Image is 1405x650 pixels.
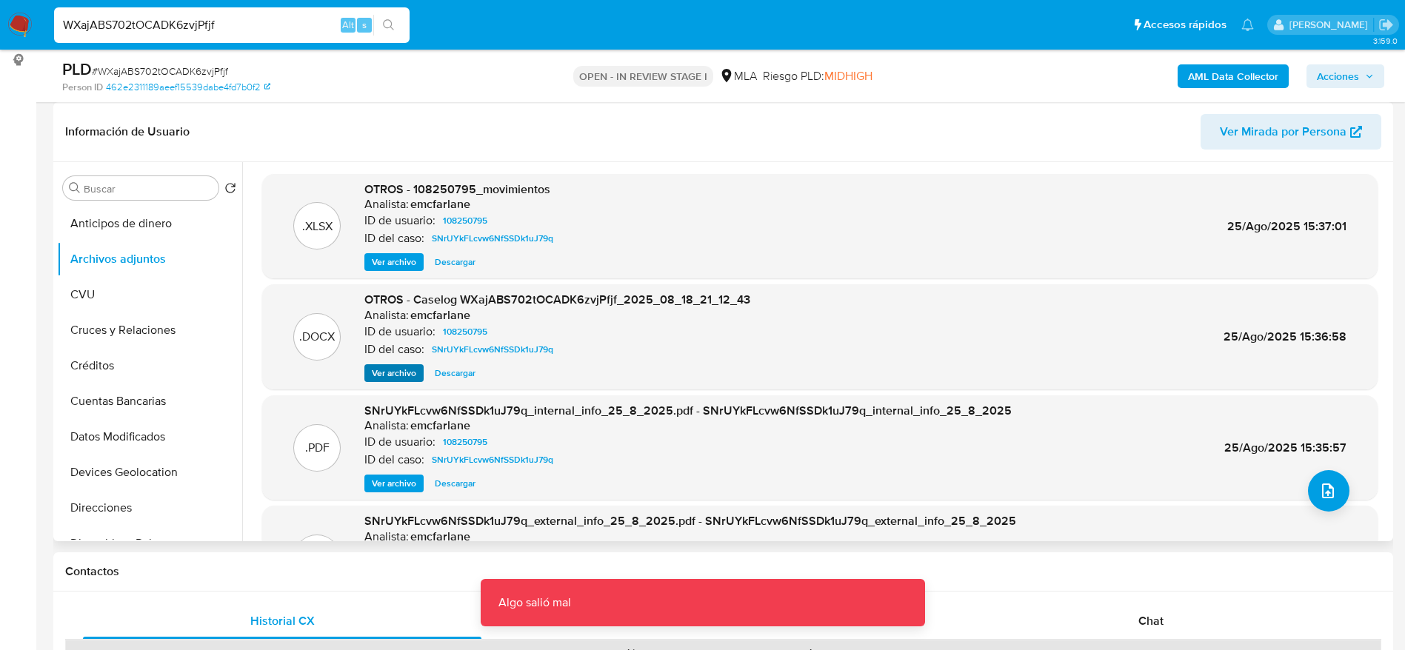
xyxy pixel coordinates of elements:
span: Accesos rápidos [1144,17,1227,33]
span: SNrUYkFLcvw6NfSSDk1uJ79q [432,229,553,247]
button: AML Data Collector [1178,64,1289,88]
input: Buscar [84,182,213,195]
button: Acciones [1306,64,1384,88]
b: AML Data Collector [1188,64,1278,88]
button: Créditos [57,348,242,383]
p: ID de usuario: [364,324,435,339]
button: Descargar [427,475,483,492]
p: Analista: [364,308,409,323]
button: Ver Mirada por Persona [1201,114,1381,150]
h6: emcfarlane [410,197,470,212]
button: Volver al orden por defecto [224,182,236,198]
input: Buscar usuario o caso... [54,16,410,35]
b: Person ID [62,81,103,94]
a: Notificaciones [1241,19,1254,31]
span: Historial CX [250,612,315,629]
p: .XLSX [302,218,333,235]
p: Analista: [364,529,409,544]
span: SNrUYkFLcvw6NfSSDk1uJ79q [432,451,553,469]
span: Alt [342,18,354,32]
p: ID del caso: [364,231,424,246]
p: OPEN - IN REVIEW STAGE I [573,66,713,87]
span: Chat [1138,612,1164,629]
span: Riesgo PLD: [763,68,872,84]
span: OTROS - Caselog WXajABS702tOCADK6zvjPfjf_2025_08_18_21_12_43 [364,291,750,308]
span: s [362,18,367,32]
span: Ver archivo [372,476,416,491]
p: ID de usuario: [364,213,435,228]
p: .DOCX [299,329,335,345]
h1: Contactos [65,564,1381,579]
b: PLD [62,57,92,81]
button: Ver archivo [364,364,424,382]
a: 462e2311189aeef15539dabe4fd7b0f2 [106,81,270,94]
p: .PDF [305,440,330,456]
p: ID del caso: [364,342,424,357]
h1: Información de Usuario [65,124,190,139]
a: 108250795 [437,212,493,229]
span: Descargar [435,255,475,269]
a: Salir [1378,17,1394,33]
span: Descargar [435,366,475,381]
a: 108250795 [437,433,493,451]
span: Ver Mirada por Persona [1220,114,1346,150]
span: 3.159.0 [1373,35,1398,47]
span: 25/Ago/2025 15:35:57 [1224,439,1346,456]
p: Analista: [364,418,409,433]
span: 108250795 [443,433,487,451]
button: Datos Modificados [57,419,242,455]
span: 108250795 [443,323,487,341]
button: Descargar [427,364,483,382]
span: Ver archivo [372,366,416,381]
p: ID de usuario: [364,435,435,449]
span: # WXajABS702tOCADK6zvjPfjf [92,64,228,78]
span: Ver archivo [372,255,416,269]
span: 25/Ago/2025 15:37:01 [1227,218,1346,235]
button: Ver archivo [364,475,424,492]
button: Cruces y Relaciones [57,312,242,348]
button: upload-file [1308,470,1349,512]
span: 25/Ago/2025 15:36:58 [1224,328,1346,345]
span: SNrUYkFLcvw6NfSSDk1uJ79q_external_info_25_8_2025.pdf - SNrUYkFLcvw6NfSSDk1uJ79q_external_info_25_... [364,512,1016,529]
a: 108250795 [437,323,493,341]
button: search-icon [373,15,404,36]
button: Buscar [69,182,81,194]
p: Analista: [364,197,409,212]
button: CVU [57,277,242,312]
div: MLA [719,68,757,84]
button: Descargar [427,253,483,271]
a: SNrUYkFLcvw6NfSSDk1uJ79q [426,229,559,247]
span: OTROS - 108250795_movimientos [364,181,550,198]
button: Cuentas Bancarias [57,383,242,419]
button: Direcciones [57,490,242,526]
button: Archivos adjuntos [57,241,242,277]
span: Descargar [435,476,475,491]
a: SNrUYkFLcvw6NfSSDk1uJ79q [426,451,559,469]
button: Dispositivos Point [57,526,242,561]
span: 108250795 [443,212,487,229]
a: SNrUYkFLcvw6NfSSDk1uJ79q [426,341,559,358]
span: MIDHIGH [824,67,872,84]
p: elaine.mcfarlane@mercadolibre.com [1289,18,1373,32]
button: Devices Geolocation [57,455,242,490]
button: Ver archivo [364,253,424,271]
h6: emcfarlane [410,418,470,433]
p: ID del caso: [364,452,424,467]
span: SNrUYkFLcvw6NfSSDk1uJ79q [432,341,553,358]
button: Anticipos de dinero [57,206,242,241]
h6: emcfarlane [410,308,470,323]
span: Acciones [1317,64,1359,88]
h6: emcfarlane [410,529,470,544]
span: SNrUYkFLcvw6NfSSDk1uJ79q_internal_info_25_8_2025.pdf - SNrUYkFLcvw6NfSSDk1uJ79q_internal_info_25_... [364,402,1012,419]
